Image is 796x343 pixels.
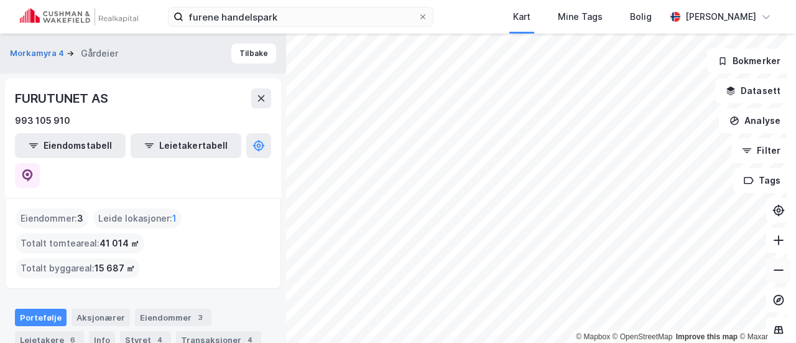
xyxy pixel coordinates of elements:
[231,44,276,63] button: Tilbake
[707,49,791,73] button: Bokmerker
[734,283,796,343] div: Kontrollprogram for chat
[95,261,135,276] span: 15 687 ㎡
[183,7,418,26] input: Søk på adresse, matrikkel, gårdeiere, leietakere eller personer
[131,133,241,158] button: Leietakertabell
[77,211,83,226] span: 3
[719,108,791,133] button: Analyse
[99,236,139,251] span: 41 014 ㎡
[172,211,177,226] span: 1
[93,209,182,228] div: Leide lokasjoner :
[16,258,140,278] div: Totalt byggareal :
[731,138,791,163] button: Filter
[81,46,118,61] div: Gårdeier
[16,209,88,228] div: Eiendommer :
[630,9,652,24] div: Bolig
[72,309,130,326] div: Aksjonærer
[15,113,70,128] div: 993 105 910
[15,133,126,158] button: Eiendomstabell
[715,78,791,103] button: Datasett
[734,283,796,343] iframe: Chat Widget
[135,309,211,326] div: Eiendommer
[20,8,138,26] img: cushman-wakefield-realkapital-logo.202ea83816669bd177139c58696a8fa1.svg
[513,9,530,24] div: Kart
[558,9,603,24] div: Mine Tags
[613,332,673,341] a: OpenStreetMap
[194,311,206,324] div: 3
[733,168,791,193] button: Tags
[16,233,144,253] div: Totalt tomteareal :
[676,332,738,341] a: Improve this map
[15,88,111,108] div: FURUTUNET AS
[15,309,67,326] div: Portefølje
[576,332,610,341] a: Mapbox
[685,9,756,24] div: [PERSON_NAME]
[10,47,67,60] button: Morkamyra 4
